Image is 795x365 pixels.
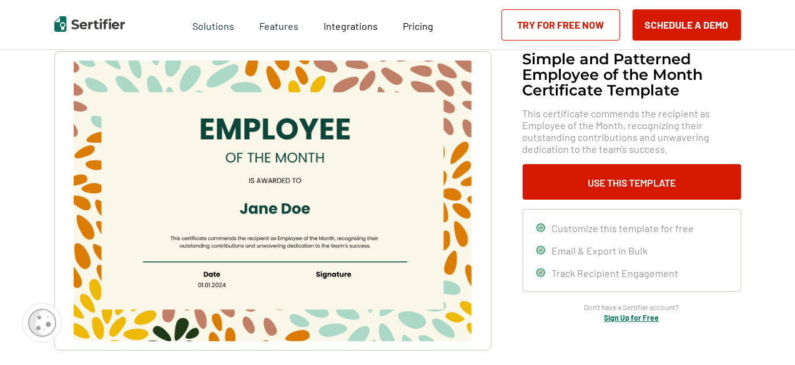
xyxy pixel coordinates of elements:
[403,17,433,32] a: Pricing
[259,17,299,32] span: Features
[552,245,648,256] span: Email & Export in Bulk
[523,164,741,200] button: Use This Template
[585,301,679,313] span: Don’t have a Sertifier account?
[523,107,741,155] span: This certificate commends the recipient as Employee of the Month, recognizing their outstanding c...
[403,20,433,32] span: Pricing
[323,17,378,32] a: Integrations
[733,305,795,365] iframe: Chat Widget
[28,309,56,337] img: Cookie Popup Icon
[192,17,234,32] span: Solutions
[633,9,741,41] button: Schedule a Demo
[523,51,741,98] h1: Simple and Patterned Employee of the Month Certificate Template
[552,267,679,279] span: Track Recipient Engagement
[54,16,125,32] img: Sertifier | Digital Credentialing Platform
[501,9,620,41] a: Try for Free Now
[552,222,694,234] span: Customize this template for free
[605,313,659,322] a: Sign Up for Free
[323,20,378,32] span: Integrations
[74,61,471,341] img: Simple and Patterned Employee of the Month Certificate Template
